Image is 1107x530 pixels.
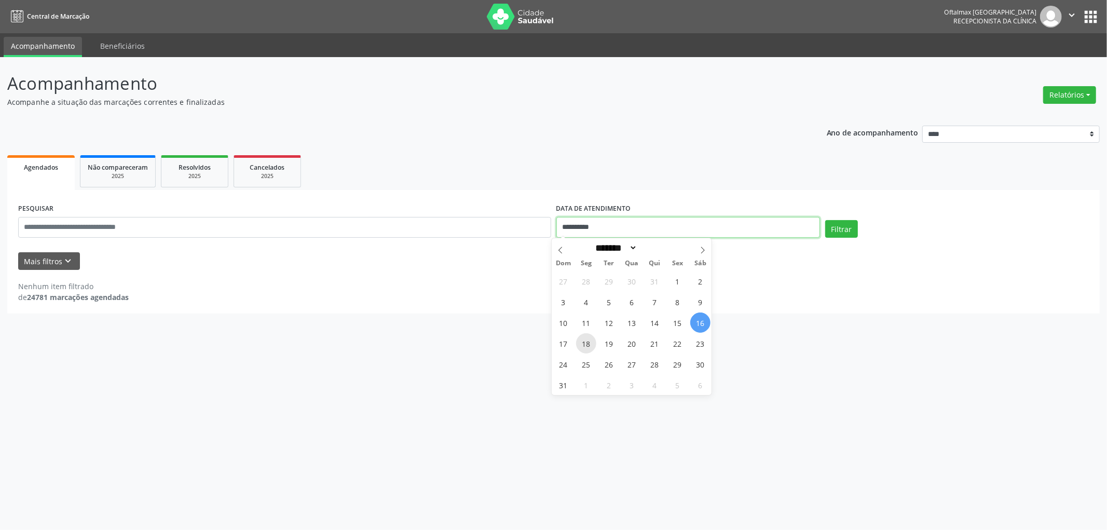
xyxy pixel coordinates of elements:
label: PESQUISAR [18,201,53,217]
span: Agosto 18, 2025 [576,333,596,354]
span: Agosto 26, 2025 [599,354,619,374]
img: img [1040,6,1062,28]
span: Julho 28, 2025 [576,271,596,291]
span: Agosto 15, 2025 [667,312,688,333]
p: Acompanhamento [7,71,772,97]
span: Central de Marcação [27,12,89,21]
strong: 24781 marcações agendadas [27,292,129,302]
div: Nenhum item filtrado [18,281,129,292]
span: Julho 27, 2025 [553,271,573,291]
span: Agosto 4, 2025 [576,292,596,312]
span: Julho 30, 2025 [622,271,642,291]
label: DATA DE ATENDIMENTO [556,201,631,217]
span: Agosto 21, 2025 [645,333,665,354]
span: Agosto 2, 2025 [690,271,710,291]
span: Não compareceram [88,163,148,172]
i: keyboard_arrow_down [63,255,74,267]
span: Agosto 17, 2025 [553,333,573,354]
span: Agosto 6, 2025 [622,292,642,312]
span: Agosto 1, 2025 [667,271,688,291]
div: de [18,292,129,303]
span: Agosto 7, 2025 [645,292,665,312]
span: Sex [666,260,689,267]
select: Month [592,242,638,253]
span: Seg [575,260,597,267]
p: Ano de acompanhamento [827,126,919,139]
input: Year [637,242,672,253]
span: Agosto 10, 2025 [553,312,573,333]
span: Qua [620,260,643,267]
span: Agosto 12, 2025 [599,312,619,333]
span: Agosto 27, 2025 [622,354,642,374]
a: Central de Marcação [7,8,89,25]
div: 2025 [241,172,293,180]
span: Agosto 5, 2025 [599,292,619,312]
span: Agosto 19, 2025 [599,333,619,354]
span: Agosto 9, 2025 [690,292,710,312]
span: Agosto 16, 2025 [690,312,710,333]
span: Agosto 13, 2025 [622,312,642,333]
button: apps [1082,8,1100,26]
span: Agosto 22, 2025 [667,333,688,354]
span: Agosto 29, 2025 [667,354,688,374]
p: Acompanhe a situação das marcações correntes e finalizadas [7,97,772,107]
span: Agendados [24,163,58,172]
span: Agosto 20, 2025 [622,333,642,354]
span: Agosto 3, 2025 [553,292,573,312]
span: Julho 31, 2025 [645,271,665,291]
span: Agosto 8, 2025 [667,292,688,312]
i:  [1066,9,1077,21]
span: Setembro 1, 2025 [576,375,596,395]
span: Agosto 23, 2025 [690,333,710,354]
span: Agosto 14, 2025 [645,312,665,333]
span: Agosto 30, 2025 [690,354,710,374]
button: Mais filtroskeyboard_arrow_down [18,252,80,270]
span: Agosto 11, 2025 [576,312,596,333]
span: Agosto 25, 2025 [576,354,596,374]
span: Julho 29, 2025 [599,271,619,291]
span: Sáb [689,260,712,267]
span: Cancelados [250,163,285,172]
span: Dom [552,260,575,267]
button: Filtrar [825,220,858,238]
a: Acompanhamento [4,37,82,57]
span: Agosto 28, 2025 [645,354,665,374]
a: Beneficiários [93,37,152,55]
span: Ter [597,260,620,267]
span: Setembro 5, 2025 [667,375,688,395]
div: Oftalmax [GEOGRAPHIC_DATA] [944,8,1036,17]
span: Qui [643,260,666,267]
span: Setembro 4, 2025 [645,375,665,395]
div: 2025 [169,172,221,180]
span: Agosto 31, 2025 [553,375,573,395]
span: Setembro 2, 2025 [599,375,619,395]
span: Setembro 3, 2025 [622,375,642,395]
span: Setembro 6, 2025 [690,375,710,395]
button:  [1062,6,1082,28]
span: Resolvidos [179,163,211,172]
div: 2025 [88,172,148,180]
span: Agosto 24, 2025 [553,354,573,374]
span: Recepcionista da clínica [953,17,1036,25]
button: Relatórios [1043,86,1096,104]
